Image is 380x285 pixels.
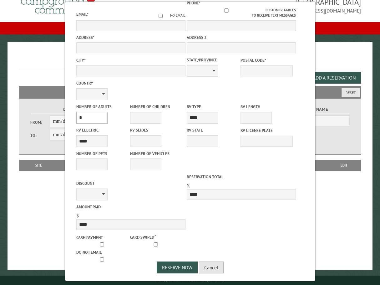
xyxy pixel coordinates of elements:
[240,104,293,110] label: RV Length
[187,57,239,63] label: State/Province
[76,34,185,40] label: Address
[130,151,182,157] label: Number of Vehicles
[76,12,89,17] label: Email
[240,127,293,133] label: RV License Plate
[187,182,190,189] span: $
[187,127,239,133] label: RV State
[157,262,198,273] button: Reserve Now
[76,212,79,219] span: $
[307,72,361,84] button: Add a Reservation
[76,180,185,186] label: Discount
[199,262,224,273] button: Cancel
[76,204,185,210] label: Amount paid
[19,86,361,98] h2: Filters
[130,104,182,110] label: Number of Children
[76,235,129,241] label: Cash payment
[76,80,185,86] label: Country
[55,160,99,171] th: Dates
[19,52,361,69] h1: Reservations
[30,106,109,113] label: Dates
[187,34,296,40] label: Address 2
[76,57,185,63] label: City
[130,233,182,240] label: Card swiped
[327,160,361,171] th: Edit
[187,174,296,180] label: Reservation Total
[187,8,266,13] input: Customer agrees to receive text messages
[76,127,129,133] label: RV Electric
[76,151,129,157] label: Number of Pets
[342,88,360,97] button: Reset
[154,234,155,238] a: ?
[151,13,185,18] label: No email
[22,160,55,171] th: Site
[151,14,170,18] input: No email
[30,132,50,138] label: To:
[187,8,296,18] label: Customer agrees to receive text messages
[130,127,182,133] label: RV Slides
[187,0,200,6] label: Phone
[30,119,50,125] label: From:
[155,278,225,282] small: © Campground Commander LLC. All rights reserved.
[76,104,129,110] label: Number of Adults
[187,104,239,110] label: RV Type
[76,249,129,255] label: Do not email
[240,57,293,63] label: Postal Code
